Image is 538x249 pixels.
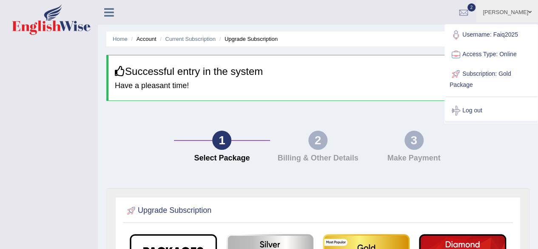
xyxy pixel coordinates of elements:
[445,25,537,45] a: Username: Faiq2025
[125,204,211,217] h2: Upgrade Subscription
[308,131,327,150] div: 2
[115,66,523,77] h3: Successful entry in the system
[129,35,156,43] li: Account
[467,3,476,11] span: 2
[445,101,537,120] a: Log out
[370,154,458,163] h4: Make Payment
[115,82,523,90] h4: Have a pleasant time!
[217,35,278,43] li: Upgrade Subscription
[404,131,424,150] div: 3
[445,45,537,64] a: Access Type: Online
[113,36,128,42] a: Home
[212,131,231,150] div: 1
[178,154,266,163] h4: Select Package
[165,36,216,42] a: Current Subscription
[445,64,537,93] a: Subscription: Gold Package
[274,154,362,163] h4: Billing & Other Details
